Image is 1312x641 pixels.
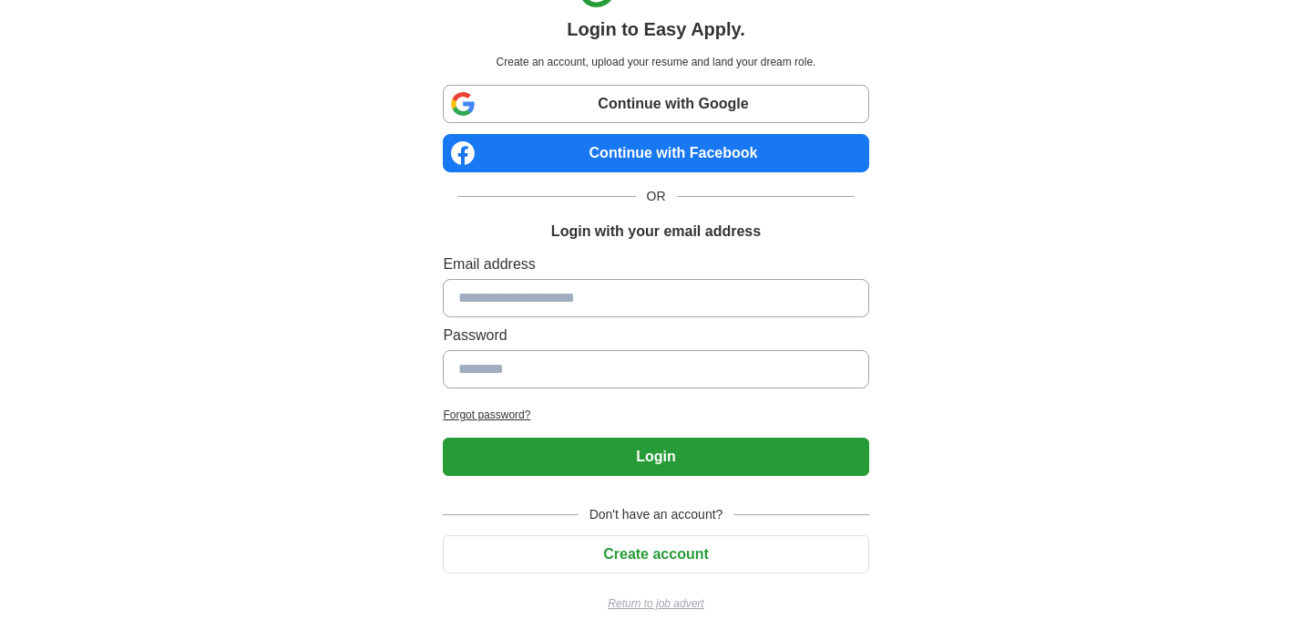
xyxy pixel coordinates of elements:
[443,407,868,423] a: Forgot password?
[443,546,868,562] a: Create account
[443,595,868,612] a: Return to job advert
[443,253,868,275] label: Email address
[579,505,734,524] span: Don't have an account?
[567,16,745,43] h1: Login to Easy Apply.
[636,187,677,206] span: OR
[443,85,868,123] a: Continue with Google
[443,325,868,346] label: Password
[443,438,868,476] button: Login
[551,221,761,243] h1: Login with your email address
[443,134,868,172] a: Continue with Facebook
[443,535,868,574] button: Create account
[446,54,865,70] p: Create an account, upload your resume and land your dream role.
